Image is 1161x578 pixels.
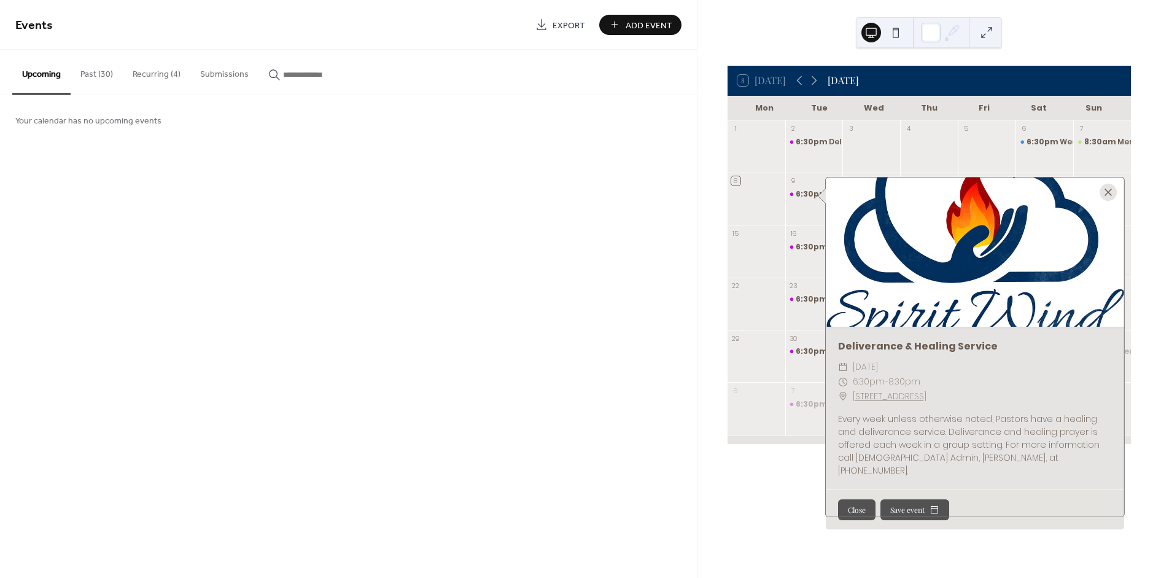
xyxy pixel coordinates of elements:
[1011,96,1066,120] div: Sat
[853,389,926,404] a: [STREET_ADDRESS]
[838,360,848,375] div: ​
[885,375,888,389] span: -
[846,176,855,186] div: 10
[792,96,847,120] div: Tue
[796,189,829,200] span: 6:30pm
[888,375,920,389] span: 8:30pm
[1019,124,1028,133] div: 6
[1019,176,1028,186] div: 13
[826,413,1124,477] div: Every week unless otherwise noted, Pastors have a healing and deliverance service. Deliverance an...
[1073,137,1131,147] div: Men's Straight Talk
[785,137,843,147] div: Deliverance & Healing Service
[829,137,948,147] div: Deliverance & Healing Service
[838,375,848,389] div: ​
[838,499,876,520] button: Close
[796,399,829,410] span: 6:30pm
[731,281,740,291] div: 22
[789,281,798,291] div: 23
[789,124,798,133] div: 2
[838,389,848,404] div: ​
[71,50,123,93] button: Past (30)
[1084,137,1117,147] span: 8:30am
[1077,176,1086,186] div: 14
[1077,124,1086,133] div: 7
[853,375,885,389] span: 6:30pm
[796,294,829,305] span: 6:30pm
[957,96,1011,120] div: Fri
[796,137,829,147] span: 6:30pm
[1060,137,1119,147] div: Weekly Service
[828,73,859,88] div: [DATE]
[1066,96,1121,120] div: Sun
[902,96,957,120] div: Thu
[599,15,681,35] button: Add Event
[12,50,71,95] button: Upcoming
[626,19,672,32] span: Add Event
[15,14,53,37] span: Events
[785,189,843,200] div: Deliverance & Healing Service
[1027,137,1060,147] span: 6:30pm
[123,50,190,93] button: Recurring (4)
[853,360,878,375] span: [DATE]
[847,96,901,120] div: Wed
[731,334,740,343] div: 29
[737,96,792,120] div: Mon
[785,242,843,252] div: Deliverance & Healing Service
[785,294,843,305] div: Deliverance & Healing Service
[961,176,971,186] div: 12
[904,176,913,186] div: 11
[826,339,1124,354] div: Deliverance & Healing Service
[796,242,829,252] span: 6:30pm
[553,19,585,32] span: Export
[846,124,855,133] div: 3
[1015,137,1073,147] div: Weekly Service
[526,15,594,35] a: Export
[789,334,798,343] div: 30
[15,115,161,128] span: Your calendar has no upcoming events
[880,499,949,520] button: Save event
[731,386,740,395] div: 6
[785,399,843,410] div: Deliverance & Healing Service
[731,124,740,133] div: 1
[961,124,971,133] div: 5
[904,124,913,133] div: 4
[190,50,258,93] button: Submissions
[731,228,740,238] div: 15
[789,176,798,186] div: 9
[789,228,798,238] div: 16
[785,346,843,357] div: Deliverance & Healing Service
[796,346,829,357] span: 6:30pm
[731,176,740,186] div: 8
[789,386,798,395] div: 7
